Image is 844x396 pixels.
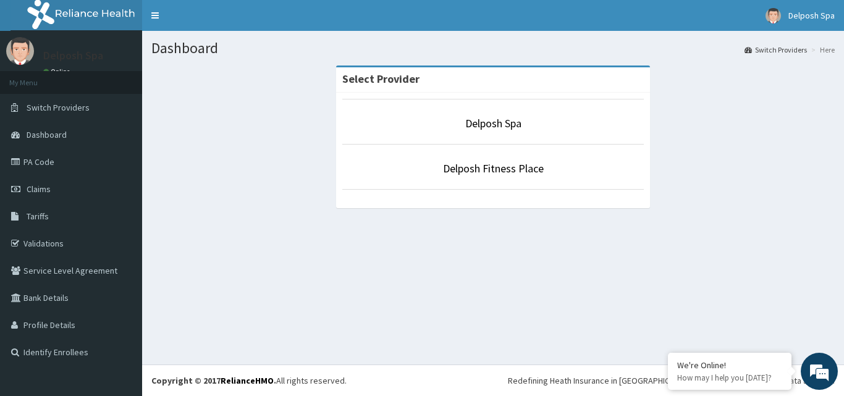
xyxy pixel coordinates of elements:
li: Here [808,44,835,55]
span: Claims [27,183,51,195]
span: Dashboard [27,129,67,140]
p: How may I help you today? [677,373,782,383]
footer: All rights reserved. [142,364,844,396]
a: RelianceHMO [221,375,274,386]
div: We're Online! [677,360,782,371]
p: Delposh Spa [43,50,103,61]
a: Delposh Fitness Place [443,161,544,175]
a: Switch Providers [745,44,807,55]
strong: Copyright © 2017 . [151,375,276,386]
span: Switch Providers [27,102,90,113]
span: Tariffs [27,211,49,222]
a: Delposh Spa [465,116,521,130]
h1: Dashboard [151,40,835,56]
img: User Image [6,37,34,65]
span: Delposh Spa [788,10,835,21]
div: Redefining Heath Insurance in [GEOGRAPHIC_DATA] using Telemedicine and Data Science! [508,374,835,387]
img: User Image [766,8,781,23]
strong: Select Provider [342,72,420,86]
a: Online [43,67,73,76]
